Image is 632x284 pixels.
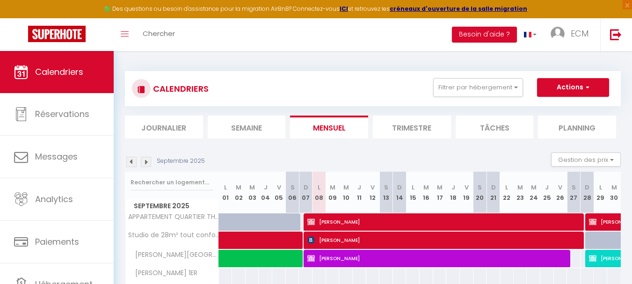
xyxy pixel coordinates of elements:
[537,78,609,97] button: Actions
[500,172,514,213] th: 22
[304,183,308,192] abbr: D
[339,172,353,213] th: 10
[307,231,583,249] span: [PERSON_NAME]
[487,172,500,213] th: 21
[370,183,375,192] abbr: V
[531,183,537,192] abbr: M
[433,172,447,213] th: 17
[35,151,78,162] span: Messages
[514,172,527,213] th: 23
[290,116,368,138] li: Mensuel
[433,78,523,97] button: Filtrer par hébergement
[465,183,469,192] abbr: V
[491,183,496,192] abbr: D
[581,172,594,213] th: 28
[366,172,380,213] th: 12
[127,232,220,239] span: Studio de 28m² tout confort
[373,116,451,138] li: Trimestre
[610,29,622,40] img: logout
[558,183,562,192] abbr: V
[7,4,36,32] button: Ouvrir le widget de chat LiveChat
[544,18,600,51] a: ... ECM
[35,108,89,120] span: Réservations
[554,172,567,213] th: 26
[264,183,268,192] abbr: J
[125,116,203,138] li: Journalier
[379,172,393,213] th: 13
[286,172,299,213] th: 06
[538,116,616,138] li: Planning
[585,183,589,192] abbr: D
[437,183,443,192] abbr: M
[318,183,320,192] abbr: L
[151,78,209,99] h3: CALENDRIERS
[611,183,617,192] abbr: M
[259,172,272,213] th: 04
[473,172,487,213] th: 20
[572,183,576,192] abbr: S
[277,183,281,192] abbr: V
[478,183,482,192] abbr: S
[460,172,473,213] th: 19
[420,172,433,213] th: 16
[312,172,326,213] th: 08
[527,172,540,213] th: 24
[291,183,295,192] abbr: S
[505,183,508,192] abbr: L
[423,183,429,192] abbr: M
[551,153,621,167] button: Gestion des prix
[127,268,200,278] span: [PERSON_NAME] 1ER
[326,172,340,213] th: 09
[246,172,259,213] th: 03
[551,27,565,41] img: ...
[224,183,227,192] abbr: L
[545,183,549,192] abbr: J
[157,157,205,166] p: Septembre 2025
[406,172,420,213] th: 15
[451,183,455,192] abbr: J
[340,5,348,13] a: ICI
[125,199,218,213] span: Septembre 2025
[540,172,554,213] th: 25
[594,172,607,213] th: 29
[299,172,312,213] th: 07
[272,172,286,213] th: 05
[397,183,402,192] abbr: D
[249,183,255,192] abbr: M
[607,172,621,213] th: 30
[393,172,407,213] th: 14
[571,28,588,39] span: ECM
[143,29,175,38] span: Chercher
[353,172,366,213] th: 11
[384,183,388,192] abbr: S
[232,172,246,213] th: 02
[452,27,517,43] button: Besoin d'aide ?
[28,26,86,42] img: Super Booking
[35,236,79,248] span: Paiements
[456,116,534,138] li: Tâches
[307,249,570,267] span: [PERSON_NAME]
[35,66,83,78] span: Calendriers
[446,172,460,213] th: 18
[35,193,73,205] span: Analytics
[127,213,220,220] span: APPARTEMENT QUARTIER THERMAL 2 CHAMBRES
[330,183,335,192] abbr: M
[208,116,286,138] li: Semaine
[599,183,602,192] abbr: L
[131,174,213,191] input: Rechercher un logement...
[307,213,583,231] span: [PERSON_NAME]
[390,5,527,13] a: créneaux d'ouverture de la salle migration
[567,172,581,213] th: 27
[357,183,361,192] abbr: J
[343,183,349,192] abbr: M
[236,183,241,192] abbr: M
[517,183,523,192] abbr: M
[136,18,182,51] a: Chercher
[219,172,232,213] th: 01
[412,183,414,192] abbr: L
[127,250,220,260] span: [PERSON_NAME][GEOGRAPHIC_DATA]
